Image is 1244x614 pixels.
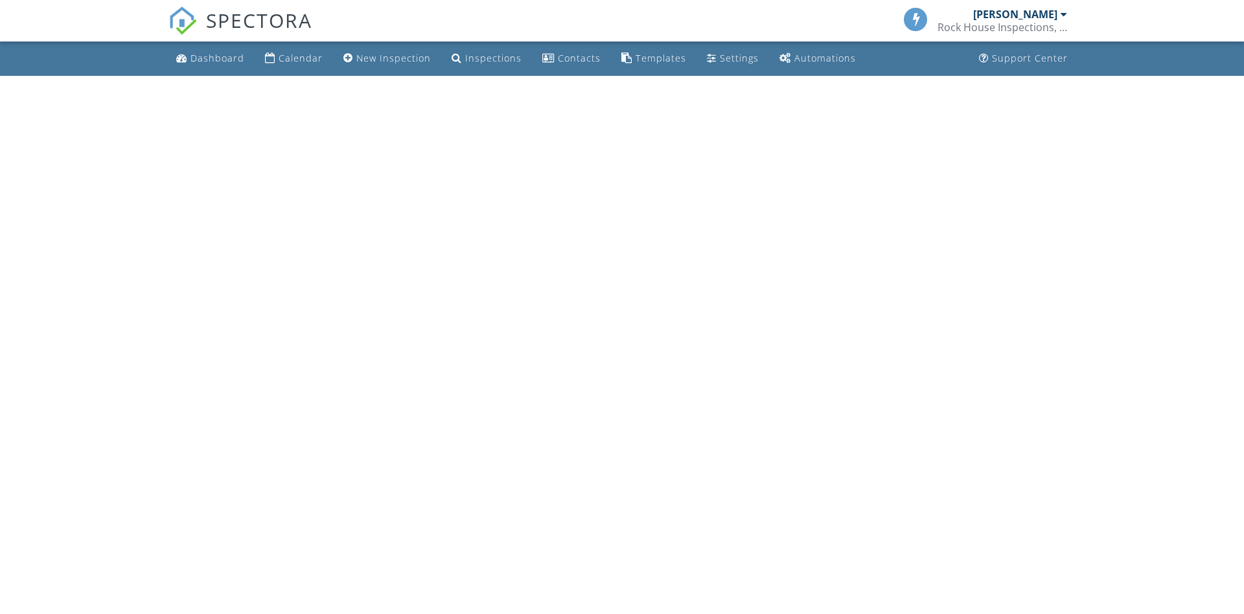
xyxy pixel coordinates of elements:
[974,47,1073,71] a: Support Center
[537,47,606,71] a: Contacts
[168,18,312,45] a: SPECTORA
[260,47,328,71] a: Calendar
[446,47,527,71] a: Inspections
[616,47,691,71] a: Templates
[720,52,759,64] div: Settings
[465,52,522,64] div: Inspections
[190,52,244,64] div: Dashboard
[171,47,249,71] a: Dashboard
[338,47,436,71] a: New Inspection
[973,8,1057,21] div: [PERSON_NAME]
[279,52,323,64] div: Calendar
[636,52,686,64] div: Templates
[356,52,431,64] div: New Inspection
[794,52,856,64] div: Automations
[558,52,601,64] div: Contacts
[774,47,861,71] a: Automations (Basic)
[168,6,197,35] img: The Best Home Inspection Software - Spectora
[992,52,1068,64] div: Support Center
[938,21,1067,34] div: Rock House Inspections, LLC.
[206,6,312,34] span: SPECTORA
[702,47,764,71] a: Settings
